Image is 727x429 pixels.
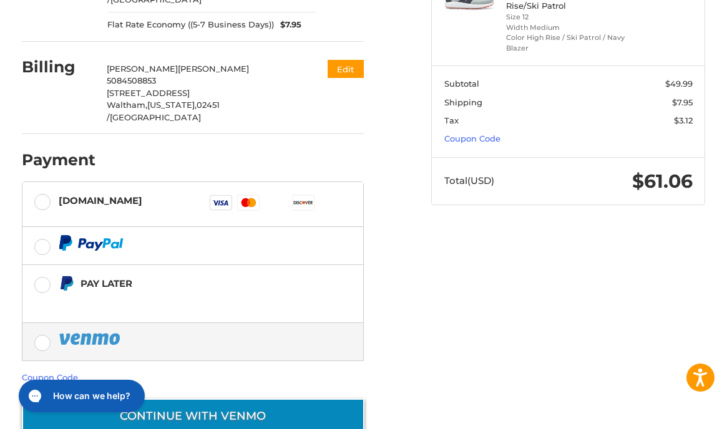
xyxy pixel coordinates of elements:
iframe: PayPal Message 1 [59,297,320,307]
img: Pay Later icon [59,276,74,291]
span: Flat Rate Economy ((5-7 Business Days)) [107,19,274,31]
a: Coupon Code [22,372,78,382]
span: $7.95 [672,97,693,107]
span: [GEOGRAPHIC_DATA] [110,112,201,122]
span: $49.99 [665,79,693,89]
li: Size 12 [506,12,627,22]
span: 02451 / [107,100,220,122]
span: 5084508853 [107,75,156,85]
img: PayPal icon [59,331,122,347]
span: Waltham, [107,100,147,110]
button: Edit [328,60,364,78]
span: Tax [444,115,459,125]
span: Total (USD) [444,175,494,186]
span: [US_STATE], [147,100,197,110]
span: Shipping [444,97,482,107]
span: [STREET_ADDRESS] [107,88,190,98]
img: PayPal icon [59,235,124,251]
span: Subtotal [444,79,479,89]
span: $3.12 [674,115,693,125]
li: Color High Rise / Ski Patrol / Navy Blazer [506,32,627,53]
h2: Payment [22,150,95,170]
span: [PERSON_NAME] [107,64,178,74]
li: Width Medium [506,22,627,33]
a: Coupon Code [444,133,500,143]
span: $61.06 [632,170,693,193]
h2: Billing [22,57,95,77]
span: [PERSON_NAME] [178,64,249,74]
div: [DOMAIN_NAME] [59,190,142,211]
span: $7.95 [274,19,301,31]
div: Pay Later [81,273,320,294]
iframe: Gorgias live chat messenger [12,375,149,417]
